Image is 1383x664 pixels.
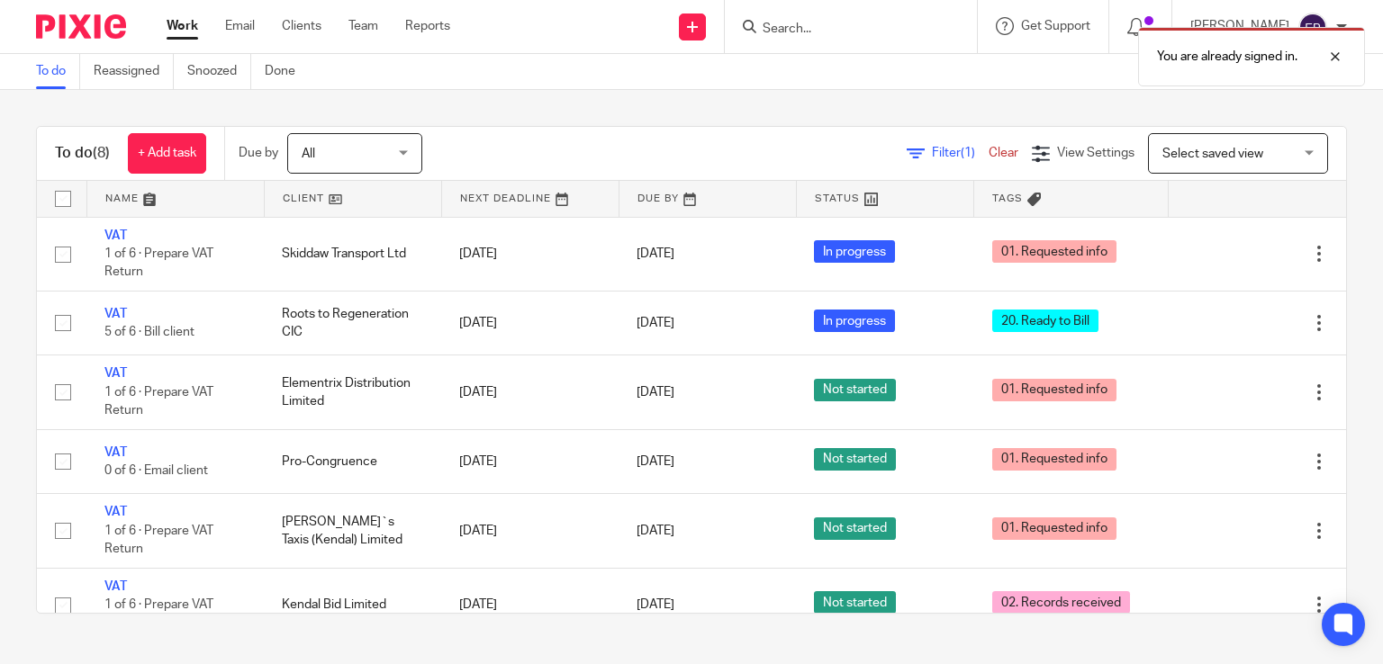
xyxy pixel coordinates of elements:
[264,355,441,429] td: Elementrix Distribution Limited
[264,429,441,493] td: Pro-Congruence
[187,54,251,89] a: Snoozed
[104,446,127,459] a: VAT
[961,147,975,159] span: (1)
[1157,48,1297,66] p: You are already signed in.
[1162,148,1263,160] span: Select saved view
[1298,13,1327,41] img: svg%3E
[992,310,1098,332] span: 20. Ready to Bill
[814,448,896,471] span: Not started
[441,217,619,291] td: [DATE]
[441,429,619,493] td: [DATE]
[302,148,315,160] span: All
[104,580,127,593] a: VAT
[264,494,441,568] td: [PERSON_NAME]`s Taxis (Kendal) Limited
[637,525,674,537] span: [DATE]
[36,54,80,89] a: To do
[441,291,619,354] td: [DATE]
[637,317,674,329] span: [DATE]
[104,506,127,518] a: VAT
[282,17,321,35] a: Clients
[55,144,110,163] h1: To do
[104,367,127,380] a: VAT
[992,591,1130,614] span: 02. Records received
[94,54,174,89] a: Reassigned
[93,146,110,160] span: (8)
[1057,147,1134,159] span: View Settings
[814,591,896,614] span: Not started
[992,448,1116,471] span: 01. Requested info
[348,17,378,35] a: Team
[441,355,619,429] td: [DATE]
[264,568,441,642] td: Kendal Bid Limited
[265,54,309,89] a: Done
[814,240,895,263] span: In progress
[239,144,278,162] p: Due by
[36,14,126,39] img: Pixie
[637,598,674,611] span: [DATE]
[637,455,674,468] span: [DATE]
[992,240,1116,263] span: 01. Requested info
[989,147,1018,159] a: Clear
[104,326,194,338] span: 5 of 6 · Bill client
[128,133,206,174] a: + Add task
[814,379,896,401] span: Not started
[264,291,441,354] td: Roots to Regeneration CIC
[992,379,1116,401] span: 01. Requested info
[637,386,674,399] span: [DATE]
[405,17,450,35] a: Reports
[167,17,198,35] a: Work
[992,193,1023,203] span: Tags
[104,525,213,556] span: 1 of 6 · Prepare VAT Return
[104,464,208,477] span: 0 of 6 · Email client
[932,147,989,159] span: Filter
[637,247,674,260] span: [DATE]
[225,17,255,35] a: Email
[441,494,619,568] td: [DATE]
[441,568,619,642] td: [DATE]
[104,598,213,630] span: 1 of 6 · Prepare VAT Return
[104,247,213,279] span: 1 of 6 · Prepare VAT Return
[104,308,127,320] a: VAT
[104,386,213,417] span: 1 of 6 · Prepare VAT Return
[264,217,441,291] td: Skiddaw Transport Ltd
[104,229,127,242] a: VAT
[992,517,1116,540] span: 01. Requested info
[814,517,896,540] span: Not started
[814,310,895,332] span: In progress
